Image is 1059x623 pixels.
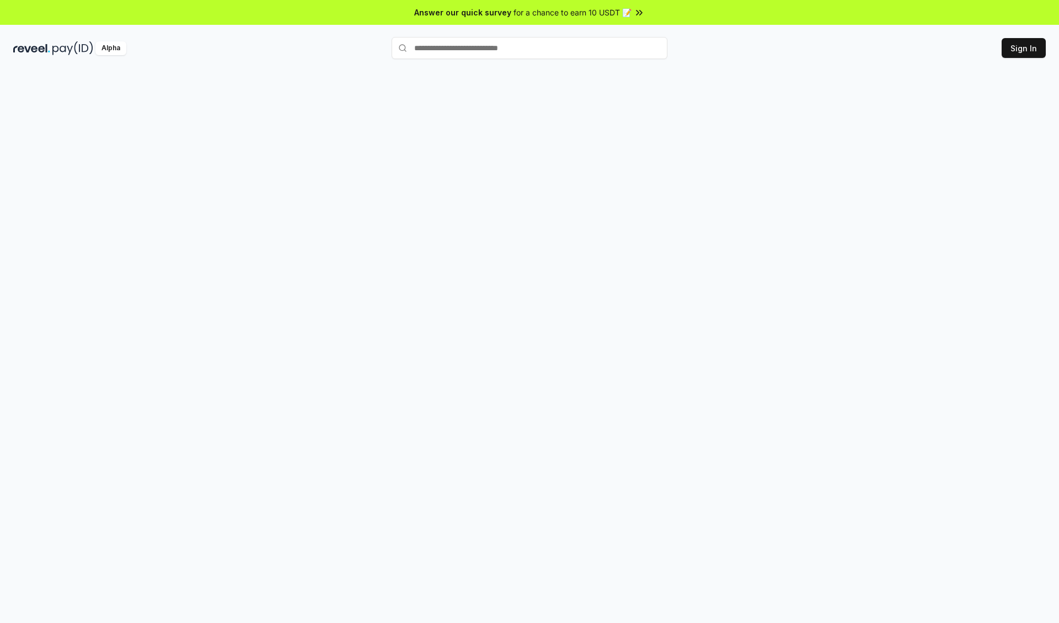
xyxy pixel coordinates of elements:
span: Answer our quick survey [414,7,511,18]
span: for a chance to earn 10 USDT 📝 [514,7,632,18]
div: Alpha [95,41,126,55]
img: reveel_dark [13,41,50,55]
img: pay_id [52,41,93,55]
button: Sign In [1002,38,1046,58]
